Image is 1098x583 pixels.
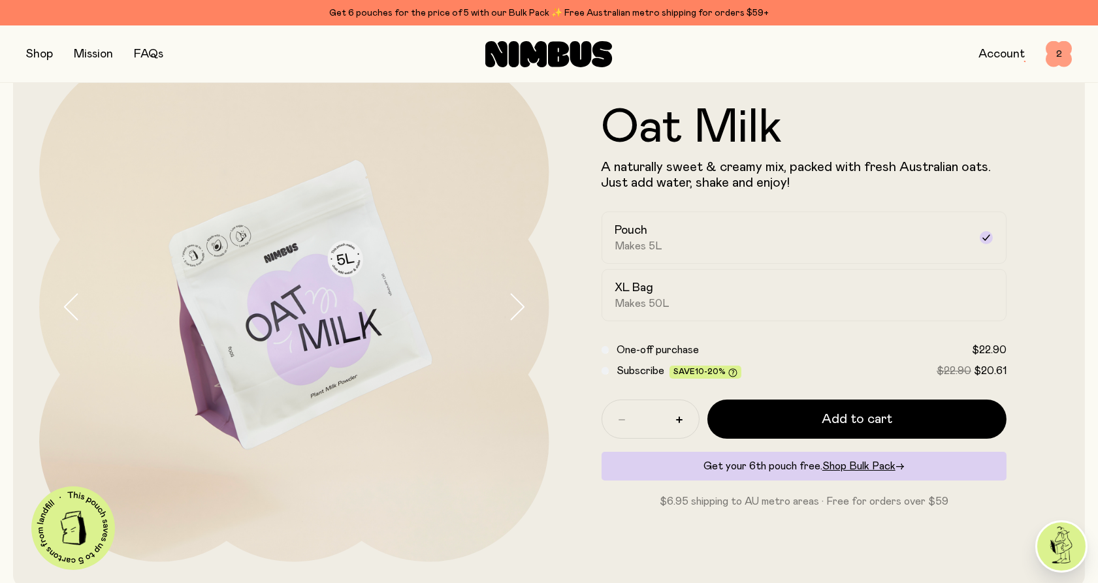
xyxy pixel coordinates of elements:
[1037,522,1086,571] img: agent
[602,159,1007,191] p: A naturally sweet & creamy mix, packed with fresh Australian oats. Just add water, shake and enjoy!
[974,366,1007,376] span: $20.61
[822,461,896,471] span: Shop Bulk Pack
[134,48,163,60] a: FAQs
[74,48,113,60] a: Mission
[978,48,1025,60] a: Account
[602,104,1007,151] h1: Oat Milk
[26,5,1072,21] div: Get 6 pouches for the price of 5 with our Bulk Pack ✨ Free Australian metro shipping for orders $59+
[602,452,1007,481] div: Get your 6th pouch free.
[615,240,663,253] span: Makes 5L
[602,494,1007,509] p: $6.95 shipping to AU metro areas · Free for orders over $59
[822,410,892,428] span: Add to cart
[695,368,726,375] span: 10-20%
[673,368,737,377] span: Save
[617,366,664,376] span: Subscribe
[937,366,971,376] span: $22.90
[615,223,648,238] h2: Pouch
[972,345,1007,355] span: $22.90
[822,461,905,471] a: Shop Bulk Pack→
[707,400,1007,439] button: Add to cart
[615,297,670,310] span: Makes 50L
[615,280,654,296] h2: XL Bag
[617,345,699,355] span: One-off purchase
[1046,41,1072,67] button: 2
